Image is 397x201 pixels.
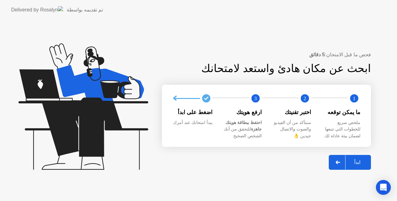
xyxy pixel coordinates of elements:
[222,108,262,116] div: ارفع هويتك
[309,52,325,57] b: 5 دقائق
[321,108,360,116] div: ما يمكن توقعه
[346,159,369,165] div: ابدأ
[225,120,262,132] b: احتفظ ببطاقة هويتك جاهزة
[11,6,63,13] img: Delivered by Rosalyn
[272,108,311,116] div: اختبر تقنيتك
[222,119,262,139] div: للتحقق من أنك الشخص الصحيح
[173,108,212,116] div: اضغط على ابدأ
[162,60,371,77] div: ابحث عن مكان هادئ واستعد لامتحانك
[173,119,212,126] div: يبدأ امتحانك عند أمرك
[304,96,306,101] text: 2
[162,51,371,58] div: فحص ما قبل الامتحان:
[254,96,257,101] text: 3
[67,6,103,14] div: تم تقديمه بواسطة
[321,119,360,139] div: ملخص سريع للخطوات التي نتبعها لضمان بيئة عادلة لك
[329,155,371,170] button: ابدأ
[353,96,355,101] text: 1
[376,180,391,195] div: Open Intercom Messenger
[272,119,311,139] div: سنتأكد من أن الفيديو والصوت والاتصال جيدين 👌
